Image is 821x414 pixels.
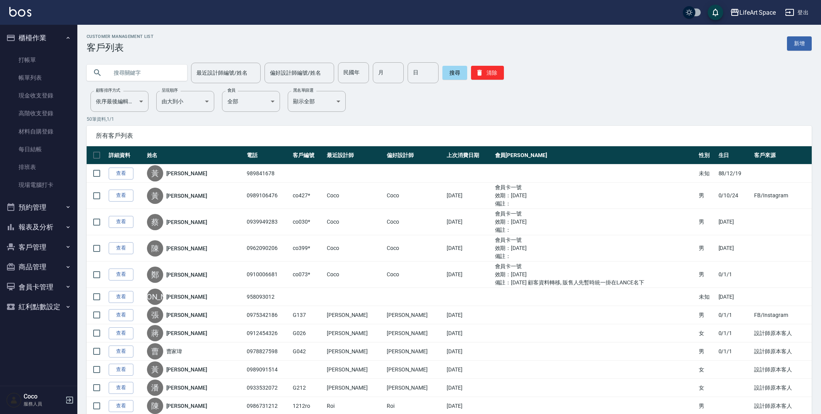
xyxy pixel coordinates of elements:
ul: 會員卡一號 [495,210,695,218]
td: co427* [291,183,325,209]
td: [DATE] [717,209,753,235]
ul: 會員卡一號 [495,236,695,244]
td: 設計師原本客人 [752,361,812,379]
a: 現場電腦打卡 [3,176,74,194]
td: 設計師原本客人 [752,379,812,397]
div: 黃 [147,188,163,204]
td: 女 [697,379,716,397]
td: 女 [697,324,716,342]
button: 櫃檯作業 [3,28,74,48]
div: 顯示全部 [288,91,346,112]
div: 黃 [147,165,163,181]
a: 查看 [109,382,133,394]
a: 查看 [109,400,133,412]
td: Coco [325,262,385,288]
a: [PERSON_NAME] [166,311,207,319]
button: LifeArt Space [727,5,779,21]
a: 打帳單 [3,51,74,69]
ul: 效期： [DATE] [495,192,695,200]
td: [DATE] [445,262,493,288]
td: G042 [291,342,325,361]
td: G137 [291,306,325,324]
a: 查看 [109,364,133,376]
a: 帳單列表 [3,69,74,87]
h5: Coco [24,393,63,400]
a: 每日結帳 [3,140,74,158]
td: 未知 [697,164,716,183]
td: Coco [325,235,385,262]
button: 會員卡管理 [3,277,74,297]
td: Coco [325,209,385,235]
img: Person [6,392,22,408]
a: [PERSON_NAME] [166,366,207,373]
div: 鄭 [147,267,163,283]
td: 0/1/1 [717,262,753,288]
h3: 客戶列表 [87,42,154,53]
div: 蔣 [147,325,163,341]
ul: 效期： [DATE] [495,270,695,279]
button: 紅利點數設定 [3,297,74,317]
td: FB/Instagram [752,183,812,209]
th: 詳細資料 [107,146,145,164]
a: 現金收支登錄 [3,87,74,104]
td: [PERSON_NAME] [325,361,385,379]
ul: 備註： [495,226,695,234]
td: 0939949283 [245,209,291,235]
a: [PERSON_NAME] [166,192,207,200]
td: [PERSON_NAME] [385,324,445,342]
td: G026 [291,324,325,342]
td: 0989106476 [245,183,291,209]
a: 查看 [109,216,133,228]
a: [PERSON_NAME] [166,384,207,392]
td: Coco [385,262,445,288]
td: Coco [325,183,385,209]
td: 0975342186 [245,306,291,324]
ul: 效期： [DATE] [495,244,695,252]
span: 所有客戶列表 [96,132,802,140]
td: [DATE] [717,235,753,262]
a: [PERSON_NAME] [166,245,207,252]
a: 曹家瑋 [166,347,183,355]
h2: Customer Management List [87,34,154,39]
ul: 備註： [495,252,695,260]
button: 客戶管理 [3,237,74,257]
div: [PERSON_NAME] [147,289,163,305]
td: 0933532072 [245,379,291,397]
td: Coco [385,209,445,235]
button: save [708,5,723,20]
div: 依序最後編輯時間 [90,91,148,112]
th: 性別 [697,146,716,164]
th: 會員[PERSON_NAME] [493,146,697,164]
td: [DATE] [445,361,493,379]
td: G212 [291,379,325,397]
td: 0/10/24 [717,183,753,209]
td: 0978827598 [245,342,291,361]
a: 查看 [109,190,133,202]
td: [DATE] [445,183,493,209]
a: 材料自購登錄 [3,123,74,140]
a: [PERSON_NAME] [166,169,207,177]
a: 排班表 [3,158,74,176]
img: Logo [9,7,31,17]
ul: 備註： [DATE] 顧客資料轉移, 販售人先暫時統一掛在LANCE名下 [495,279,695,287]
td: Coco [385,235,445,262]
a: 查看 [109,242,133,254]
td: 88/12/19 [717,164,753,183]
td: co399* [291,235,325,262]
div: 由大到小 [156,91,214,112]
label: 會員 [227,87,236,93]
div: 陳 [147,398,163,414]
label: 黑名單篩選 [293,87,313,93]
input: 搜尋關鍵字 [108,62,181,83]
a: [PERSON_NAME] [166,271,207,279]
a: [PERSON_NAME] [166,329,207,337]
td: [DATE] [445,379,493,397]
td: 989841678 [245,164,291,183]
td: [DATE] [445,306,493,324]
button: 預約管理 [3,197,74,217]
label: 顧客排序方式 [96,87,120,93]
td: 男 [697,183,716,209]
td: 男 [697,235,716,262]
td: Coco [385,183,445,209]
a: 查看 [109,327,133,339]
